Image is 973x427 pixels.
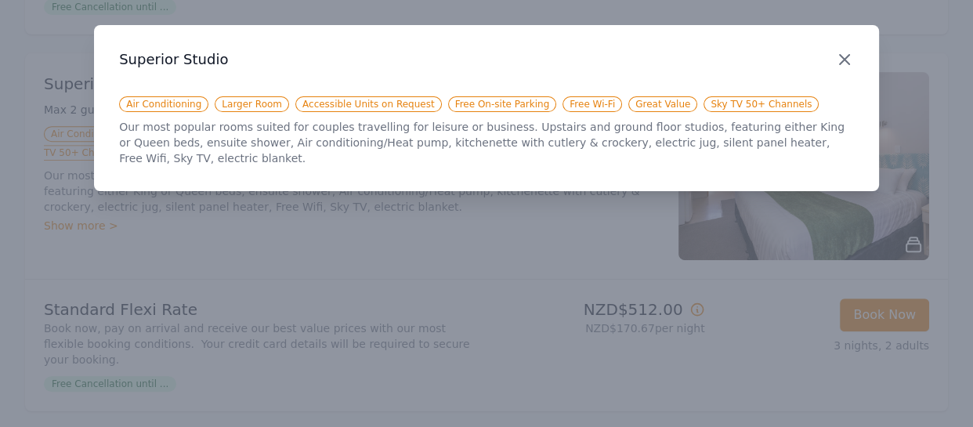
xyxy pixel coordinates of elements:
[119,96,208,112] span: Air Conditioning
[119,50,854,69] h3: Superior Studio
[562,96,622,112] span: Free Wi-Fi
[295,96,442,112] span: Accessible Units on Request
[628,96,697,112] span: Great Value
[704,96,819,112] span: Sky TV 50+ Channels
[448,96,557,112] span: Free On-site Parking
[119,119,854,166] p: Our most popular rooms suited for couples travelling for leisure or business. Upstairs and ground...
[215,96,289,112] span: Larger Room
